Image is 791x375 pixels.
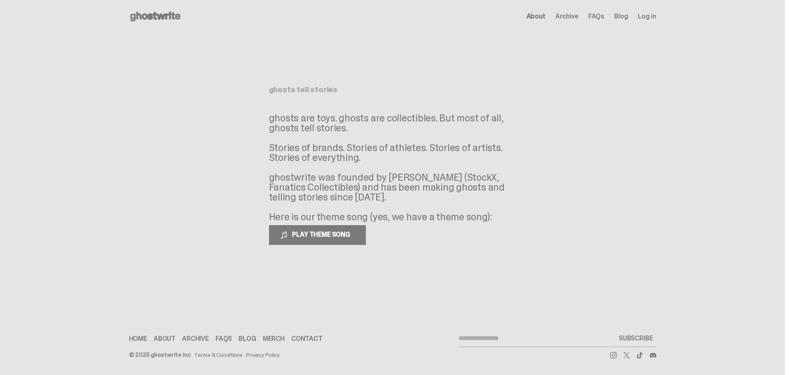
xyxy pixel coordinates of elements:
[215,335,232,342] a: FAQs
[182,335,209,342] a: Archive
[269,86,516,93] h1: ghosts tell stories
[194,352,243,358] a: Terms & Conditions
[129,335,147,342] a: Home
[638,13,656,20] a: Log in
[269,113,516,222] p: ghosts are toys. ghosts are collectibles. But most of all, ghosts tell stories. Stories of brands...
[588,13,604,20] a: FAQs
[269,225,366,245] button: PLAY THEME SONG
[555,13,578,20] a: Archive
[291,335,323,342] a: Contact
[614,13,628,20] a: Blog
[246,352,280,358] a: Privacy Policy
[263,335,285,342] a: Merch
[615,330,656,347] button: SUBSCRIBE
[154,335,176,342] a: About
[239,335,256,342] a: Blog
[289,230,355,239] span: PLAY THEME SONG
[527,13,545,20] a: About
[129,352,191,358] div: © 2025 ghostwrite inc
